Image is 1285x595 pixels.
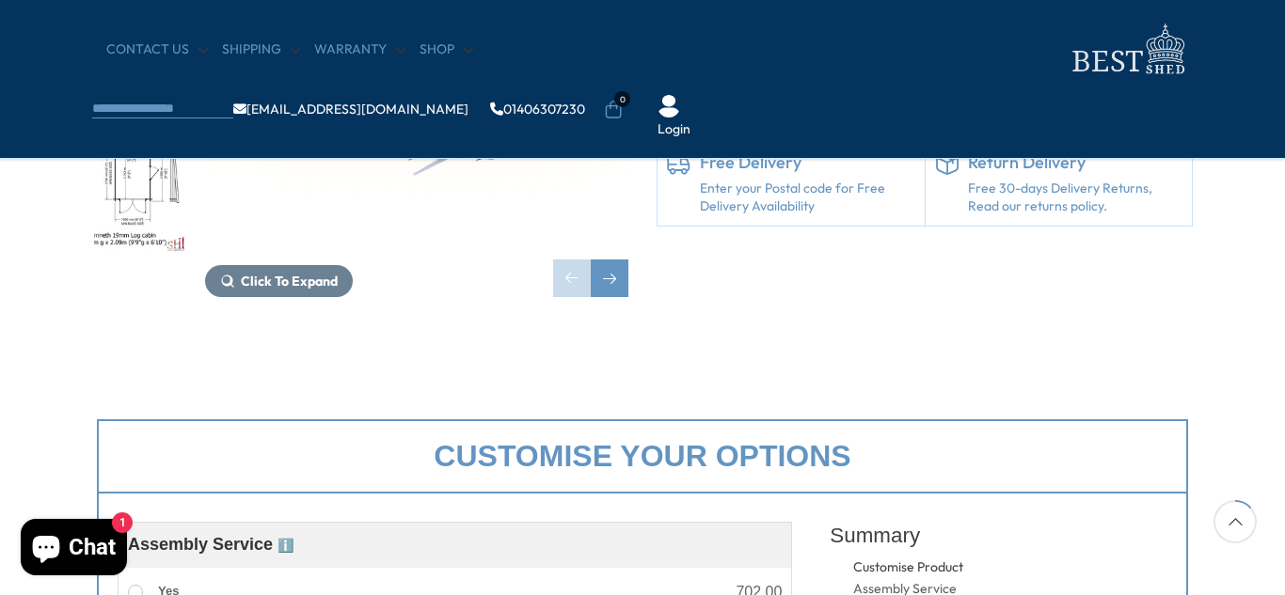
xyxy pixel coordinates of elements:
[222,40,300,59] a: Shipping
[591,259,628,297] div: Next slide
[15,519,133,580] inbox-online-store-chat: Shopify online store chat
[658,120,690,139] a: Login
[205,265,353,297] button: Click To Expand
[614,91,630,107] span: 0
[490,102,585,116] a: 01406307230
[241,273,338,290] span: Click To Expand
[604,101,623,119] a: 0
[1061,19,1193,80] img: logo
[968,180,1183,216] p: Free 30-days Delivery Returns, Read our returns policy.
[314,40,405,59] a: Warranty
[853,558,1035,577] div: Customise Product
[700,152,915,173] h6: Free Delivery
[92,127,186,256] div: 3 / 12
[968,152,1183,173] h6: Return Delivery
[553,259,591,297] div: Previous slide
[278,538,293,553] span: ℹ️
[97,419,1188,493] div: Customise your options
[94,129,184,254] img: 2990g209010gx7Emneth19mmPLAN_d4ba3b4a-96d8-4d00-8955-d493a1658387_200x200.jpg
[420,40,473,59] a: Shop
[700,180,915,216] a: Enter your Postal code for Free Delivery Availability
[658,95,680,117] img: User Icon
[106,40,208,59] a: CONTACT US
[830,512,1167,558] div: Summary
[128,535,293,554] span: Assembly Service
[233,102,468,116] a: [EMAIL_ADDRESS][DOMAIN_NAME]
